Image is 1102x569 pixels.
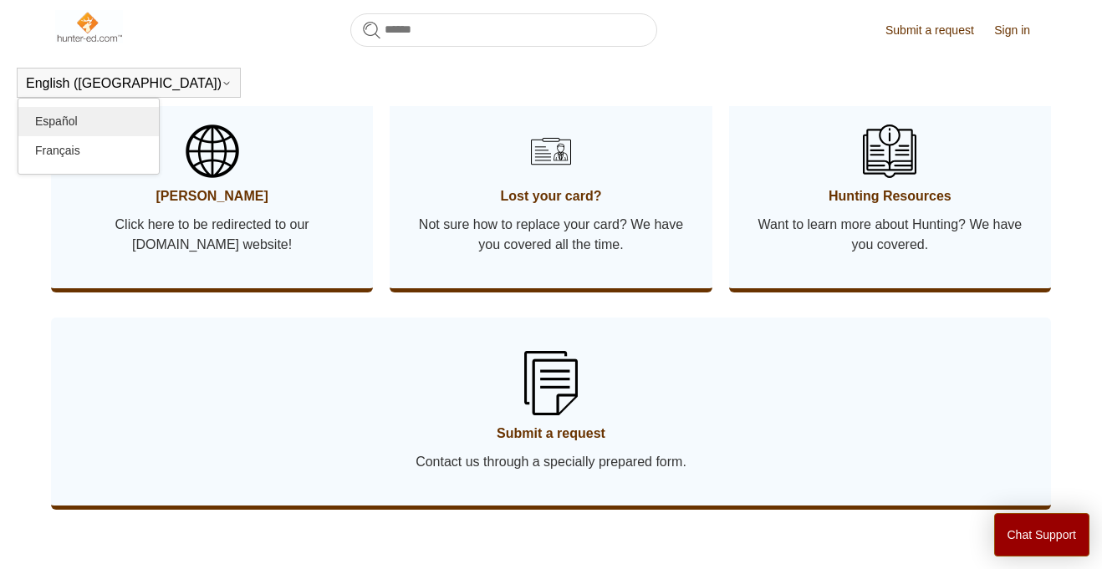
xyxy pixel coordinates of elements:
img: 01HZPCYSBW5AHTQ31RY2D2VRJS [186,124,239,178]
a: Français [18,136,159,165]
span: Not sure how to replace your card? We have you covered all the time. [415,215,686,255]
span: [PERSON_NAME] [76,186,348,206]
button: English ([GEOGRAPHIC_DATA]) [26,76,232,91]
a: Español [18,107,159,136]
img: 01HZPCYSH6ZB6VTWVB6HCD0F6B [524,124,578,178]
span: Click here to be redirected to our [DOMAIN_NAME] website! [76,215,348,255]
a: Submit a request [885,22,991,39]
span: Lost your card? [415,186,686,206]
a: Lost your card? Not sure how to replace your card? We have you covered all the time. [390,91,712,288]
img: 01HZPCYSN9AJKKHAEXNV8VQ106 [863,124,916,178]
span: Contact us through a specially prepared form. [76,452,1026,472]
img: Hunter-Ed Help Center home page [55,10,123,43]
a: Hunting Resources Want to learn more about Hunting? We have you covered. [729,91,1051,288]
input: Search [350,13,657,47]
button: Chat Support [994,513,1090,556]
a: Submit a request Contact us through a specially prepared form. [51,318,1051,505]
span: Hunting Resources [754,186,1026,206]
span: Want to learn more about Hunting? We have you covered. [754,215,1026,255]
a: [PERSON_NAME] Click here to be redirected to our [DOMAIN_NAME] website! [51,91,373,288]
img: 01HZPCYSSKB2GCFG1V3YA1JVB9 [524,351,578,415]
span: Submit a request [76,424,1026,444]
a: Sign in [994,22,1047,39]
